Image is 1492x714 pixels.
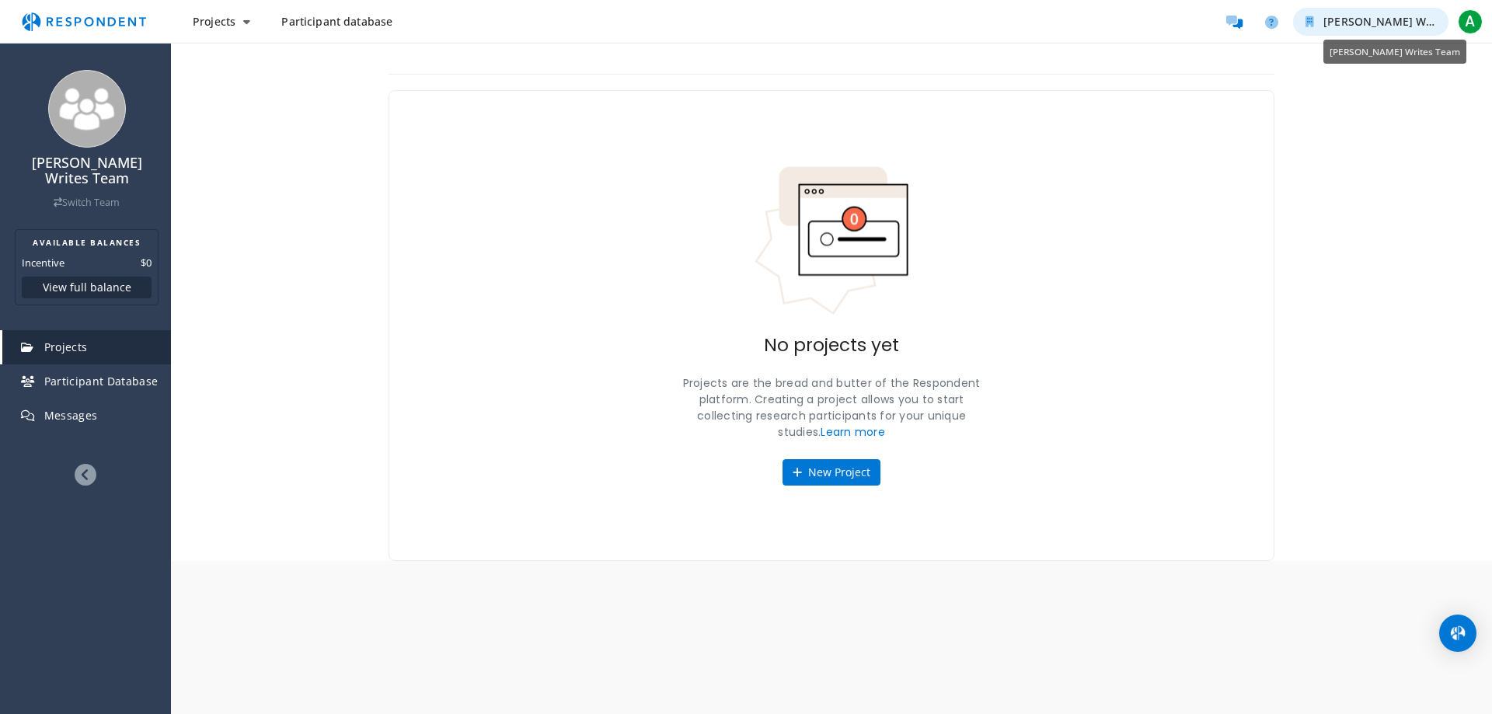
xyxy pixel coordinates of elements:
button: View full balance [22,277,152,298]
span: Participant Database [44,374,159,388]
span: Messages [44,408,98,423]
span: Projects [193,14,235,29]
img: team_avatar_256.png [48,70,126,148]
h2: No projects yet [764,335,899,357]
dd: $0 [141,255,152,270]
div: Open Intercom Messenger [1439,615,1476,652]
section: Balance summary [15,229,159,305]
a: Switch Team [54,196,120,209]
button: Projects [180,8,263,36]
a: Message participants [1218,6,1250,37]
img: respondent-logo.png [12,7,155,37]
button: A [1455,8,1486,36]
button: New Project [783,459,880,486]
h4: [PERSON_NAME] Writes Team [10,155,163,186]
p: Projects are the bread and butter of the Respondent platform. Creating a project allows you to st... [676,375,987,441]
img: No projects indicator [754,165,909,316]
button: Asher Writes Team [1293,8,1448,36]
a: Participant database [269,8,405,36]
a: Help and support [1256,6,1287,37]
h2: AVAILABLE BALANCES [22,236,152,249]
span: [PERSON_NAME] Writes Team [1330,45,1460,57]
span: [PERSON_NAME] Writes Team [1323,14,1483,29]
span: Participant database [281,14,392,29]
span: A [1458,9,1483,34]
span: Projects [44,340,88,354]
a: Learn more [821,424,885,440]
dt: Incentive [22,255,64,270]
